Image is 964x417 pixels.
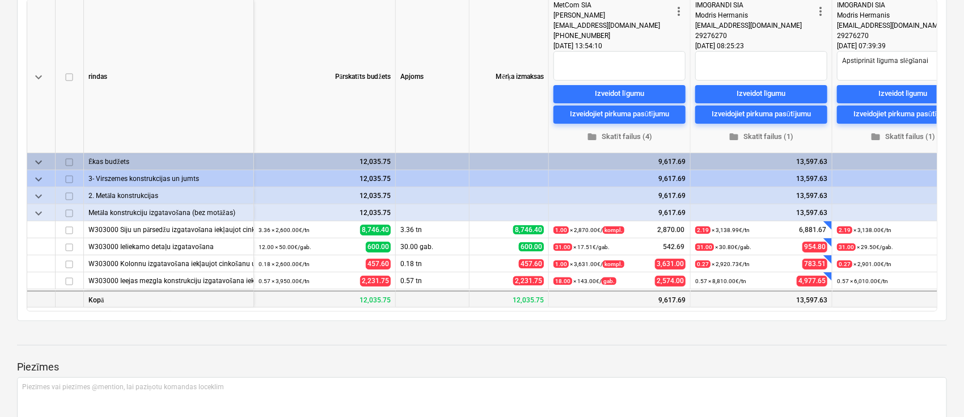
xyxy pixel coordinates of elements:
[603,260,624,268] span: kompl.
[553,243,610,251] small: × 17.51€ / gab.
[587,132,597,142] span: folder
[88,204,249,221] div: Metāla konstrukciju izgatavošana (bez motāžas)
[519,242,544,251] span: 600.00
[513,276,544,285] span: 2,231.75
[553,10,672,20] div: [PERSON_NAME]
[878,87,928,100] div: Izveidot līgumu
[553,105,686,123] button: Izveidojiet pirkuma pasūtījumu
[797,276,827,287] span: 4,977.65
[259,187,391,204] div: 12,035.75
[32,207,45,220] span: keyboard_arrow_down
[88,255,249,272] div: W303000 Kolonnu izgatavošana iekļaujot cinkošanu un krāsošanu atbilstoši specifikācijai
[549,290,691,308] div: 9,617.69
[737,87,786,100] div: Izveidot līgumu
[695,128,827,145] button: Skatīt failus (1)
[84,290,254,308] div: Kopā
[32,70,45,84] span: keyboard_arrow_down
[254,290,396,308] div: 12,035.75
[553,41,686,51] div: [DATE] 13:54:10
[695,243,751,251] small: × 30.80€ / gab.
[553,187,686,204] div: 9,617.69
[570,108,669,121] div: Izveidojiet pirkuma pasūtījumu
[656,225,686,235] span: 2,870.00
[595,87,644,100] div: Izveidot līgumu
[655,259,686,269] span: 3,631.00
[837,260,891,268] small: × 2,901.00€ / tn
[259,204,391,221] div: 12,035.75
[553,153,686,170] div: 9,617.69
[814,5,827,18] span: more_vert
[695,170,827,187] div: 13,597.63
[695,278,746,284] small: 0.57 × 8,810.00€ / tn
[655,276,686,287] span: 2,574.00
[553,128,686,145] button: Skatīt failus (4)
[519,259,544,268] span: 457.60
[88,153,249,170] div: Ēkas budžets
[695,22,802,30] span: [EMAIL_ADDRESS][DOMAIN_NAME]
[802,259,827,269] span: 783.51
[32,172,45,186] span: keyboard_arrow_down
[259,278,310,284] small: 0.57 × 3,950.00€ / tn
[88,238,249,255] div: W303000 Ieliekamo detaļu izgatavošana
[32,155,45,169] span: keyboard_arrow_down
[695,153,827,170] div: 13,597.63
[259,227,310,233] small: 3.36 × 2,600.00€ / tn
[553,170,686,187] div: 9,617.69
[798,225,827,235] span: 6,881.67
[259,170,391,187] div: 12,035.75
[853,108,953,121] div: Izveidojiet pirkuma pasūtījumu
[712,108,811,121] div: Izveidojiet pirkuma pasūtījumu
[837,10,955,20] div: Modris Hermanis
[259,244,311,250] small: 12.00 × 50.00€ / gab.
[837,31,955,41] div: 29276270
[396,255,470,272] div: 0.18 tn
[700,130,823,143] span: Skatīt failus (1)
[553,260,624,268] small: × 3,631.00€ /
[837,22,944,30] span: [EMAIL_ADDRESS][DOMAIN_NAME]
[366,259,391,269] span: 457.60
[907,363,964,417] iframe: Chat Widget
[695,187,827,204] div: 13,597.63
[870,132,881,142] span: folder
[837,278,888,284] small: 0.57 × 6,010.00€ / tn
[695,105,827,123] button: Izveidojiet pirkuma pasūtījumu
[695,41,827,51] div: [DATE] 08:25:23
[259,261,310,267] small: 0.18 × 2,600.00€ / tn
[360,276,391,287] span: 2,231.75
[17,360,947,374] p: Piezīmes
[553,277,616,285] small: × 143.00€ /
[553,31,672,41] div: [PHONE_NUMBER]
[695,204,827,221] div: 13,597.63
[695,10,814,20] div: Modris Hermanis
[558,130,681,143] span: Skatīt failus (4)
[662,242,686,252] span: 542.69
[360,225,391,235] span: 8,746.40
[695,226,750,234] small: × 3,138.99€ / tn
[695,31,814,41] div: 29276270
[396,238,470,255] div: 30.00 gab.
[396,272,470,289] div: 0.57 tn
[366,242,391,252] span: 600.00
[672,5,686,18] span: more_vert
[553,226,624,234] small: × 2,870.00€ /
[470,290,549,308] div: 12,035.75
[88,221,249,238] div: W303000 Siju un pārsedžu izgatavošana iekļaujot cinkošanu un krāsošanu atbilstoši specifikācijai
[729,132,739,142] span: folder
[396,221,470,238] div: 3.36 tn
[88,272,249,289] div: W303000 Ieejas mezgla konstrukciju izgatavošana iekļaujot cinkošanu un krāsošanu atbilstoši speci...
[32,189,45,203] span: keyboard_arrow_down
[837,226,891,234] small: × 3,138.00€ / tn
[513,225,544,234] span: 8,746.40
[553,22,660,30] span: [EMAIL_ADDRESS][DOMAIN_NAME]
[603,226,624,234] span: kompl.
[695,85,827,103] button: Izveidot līgumu
[553,85,686,103] button: Izveidot līgumu
[259,153,391,170] div: 12,035.75
[88,187,249,204] div: 2. Metāla konstrukcijas
[602,277,616,285] span: gab.
[802,242,827,252] span: 954.80
[691,290,832,308] div: 13,597.63
[553,204,686,221] div: 9,617.69
[695,260,750,268] small: × 2,920.73€ / tn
